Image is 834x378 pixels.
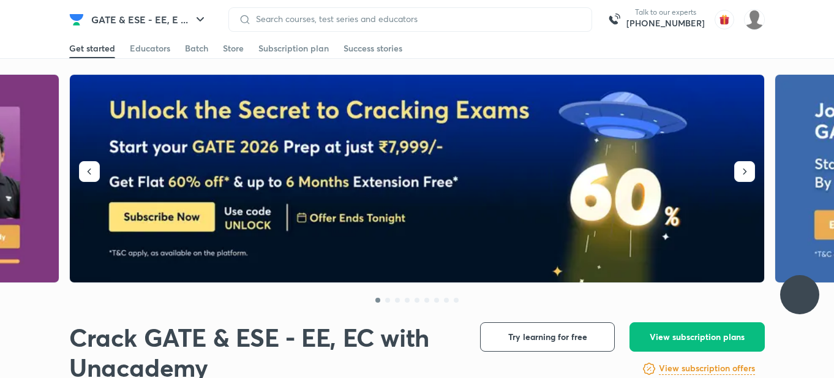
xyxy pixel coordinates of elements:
[626,17,705,29] a: [PHONE_NUMBER]
[258,39,329,58] a: Subscription plan
[602,7,626,32] img: call-us
[480,322,615,352] button: Try learning for free
[792,287,807,302] img: ttu
[69,39,115,58] a: Get started
[185,39,208,58] a: Batch
[650,331,745,343] span: View subscription plans
[508,331,587,343] span: Try learning for free
[69,12,84,27] img: Company Logo
[251,14,582,24] input: Search courses, test series and educators
[659,361,755,376] a: View subscription offers
[659,362,755,375] h6: View subscription offers
[344,39,402,58] a: Success stories
[69,42,115,55] div: Get started
[344,42,402,55] div: Success stories
[223,42,244,55] div: Store
[626,7,705,17] p: Talk to our experts
[130,42,170,55] div: Educators
[223,39,244,58] a: Store
[84,7,215,32] button: GATE & ESE - EE, E ...
[185,42,208,55] div: Batch
[130,39,170,58] a: Educators
[715,10,734,29] img: avatar
[744,9,765,30] img: Shambhavi Choubey
[629,322,765,352] button: View subscription plans
[258,42,329,55] div: Subscription plan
